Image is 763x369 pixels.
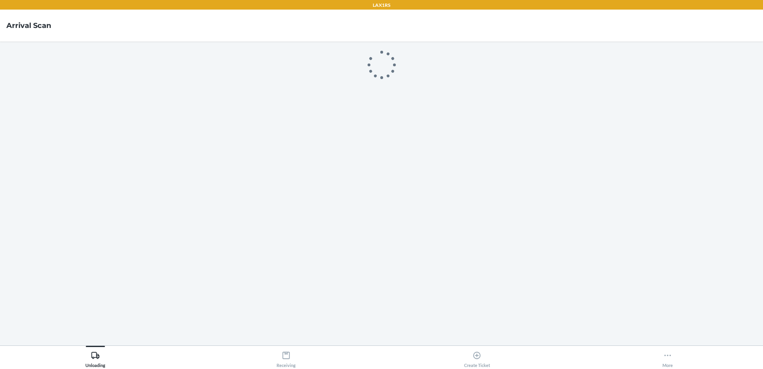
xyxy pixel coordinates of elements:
[6,20,51,31] h4: Arrival Scan
[191,346,381,368] button: Receiving
[277,348,296,368] div: Receiving
[381,346,572,368] button: Create Ticket
[464,348,490,368] div: Create Ticket
[85,348,105,368] div: Unloading
[373,2,390,9] p: LAX1RS
[662,348,673,368] div: More
[572,346,763,368] button: More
